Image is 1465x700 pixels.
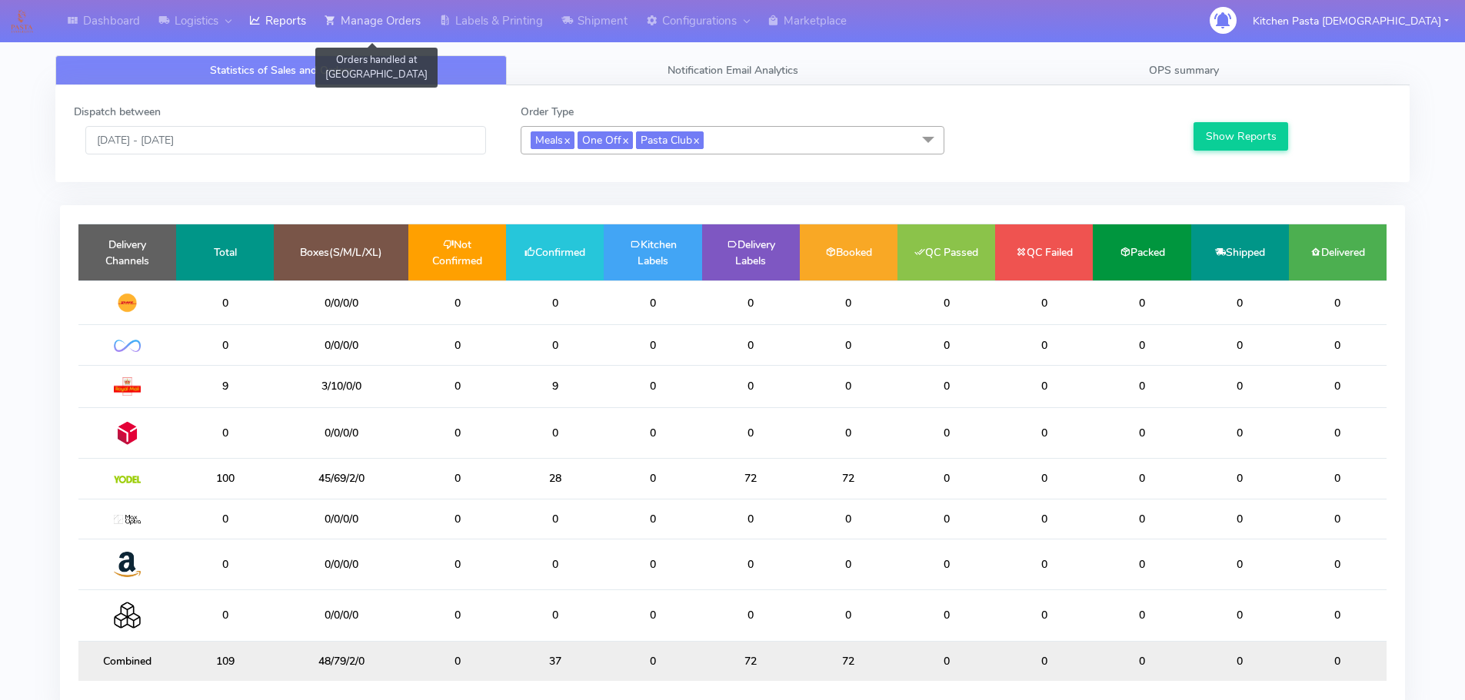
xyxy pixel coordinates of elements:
[1191,499,1289,539] td: 0
[408,280,506,325] td: 0
[1093,641,1190,681] td: 0
[176,539,274,589] td: 0
[604,499,701,539] td: 0
[274,499,408,539] td: 0/0/0/0
[604,641,701,681] td: 0
[274,325,408,365] td: 0/0/0/0
[1191,407,1289,458] td: 0
[578,131,633,149] span: One Off
[274,365,408,407] td: 3/10/0/0
[604,407,701,458] td: 0
[1241,5,1460,37] button: Kitchen Pasta [DEMOGRAPHIC_DATA]
[1093,224,1190,280] td: Packed
[1191,459,1289,499] td: 0
[800,365,897,407] td: 0
[1289,280,1387,325] td: 0
[176,641,274,681] td: 109
[506,365,604,407] td: 9
[702,325,800,365] td: 0
[702,365,800,407] td: 0
[506,224,604,280] td: Confirmed
[995,641,1093,681] td: 0
[800,499,897,539] td: 0
[702,499,800,539] td: 0
[563,131,570,148] a: x
[506,641,604,681] td: 37
[995,224,1093,280] td: QC Failed
[995,365,1093,407] td: 0
[408,590,506,641] td: 0
[114,293,141,313] img: DHL
[506,325,604,365] td: 0
[995,280,1093,325] td: 0
[78,224,176,280] td: Delivery Channels
[176,499,274,539] td: 0
[1093,325,1190,365] td: 0
[114,420,141,446] img: DPD
[1093,280,1190,325] td: 0
[408,499,506,539] td: 0
[897,499,995,539] td: 0
[274,280,408,325] td: 0/0/0/0
[702,407,800,458] td: 0
[176,224,274,280] td: Total
[1194,122,1288,151] button: Show Reports
[408,459,506,499] td: 0
[408,365,506,407] td: 0
[1093,365,1190,407] td: 0
[1289,325,1387,365] td: 0
[408,325,506,365] td: 0
[1289,539,1387,589] td: 0
[1093,590,1190,641] td: 0
[897,590,995,641] td: 0
[995,459,1093,499] td: 0
[210,63,353,78] span: Statistics of Sales and Orders
[897,459,995,499] td: 0
[1191,539,1289,589] td: 0
[74,104,161,120] label: Dispatch between
[506,499,604,539] td: 0
[897,325,995,365] td: 0
[274,459,408,499] td: 45/69/2/0
[995,590,1093,641] td: 0
[114,377,141,396] img: Royal Mail
[1149,63,1219,78] span: OPS summary
[995,325,1093,365] td: 0
[78,641,176,681] td: Combined
[114,476,141,483] img: Yodel
[702,590,800,641] td: 0
[1289,590,1387,641] td: 0
[114,602,141,629] img: Collection
[1289,641,1387,681] td: 0
[1093,539,1190,589] td: 0
[668,63,798,78] span: Notification Email Analytics
[408,407,506,458] td: 0
[274,641,408,681] td: 48/79/2/0
[636,131,704,149] span: Pasta Club
[604,539,701,589] td: 0
[408,641,506,681] td: 0
[176,280,274,325] td: 0
[408,539,506,589] td: 0
[1289,365,1387,407] td: 0
[506,459,604,499] td: 28
[176,459,274,499] td: 100
[1191,365,1289,407] td: 0
[1289,459,1387,499] td: 0
[521,104,574,120] label: Order Type
[506,539,604,589] td: 0
[274,224,408,280] td: Boxes(S/M/L/XL)
[897,280,995,325] td: 0
[621,131,628,148] a: x
[176,365,274,407] td: 9
[1191,280,1289,325] td: 0
[604,325,701,365] td: 0
[1093,499,1190,539] td: 0
[274,590,408,641] td: 0/0/0/0
[897,365,995,407] td: 0
[1093,459,1190,499] td: 0
[1191,325,1289,365] td: 0
[85,126,486,154] input: Pick the Daterange
[800,407,897,458] td: 0
[531,131,574,149] span: Meals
